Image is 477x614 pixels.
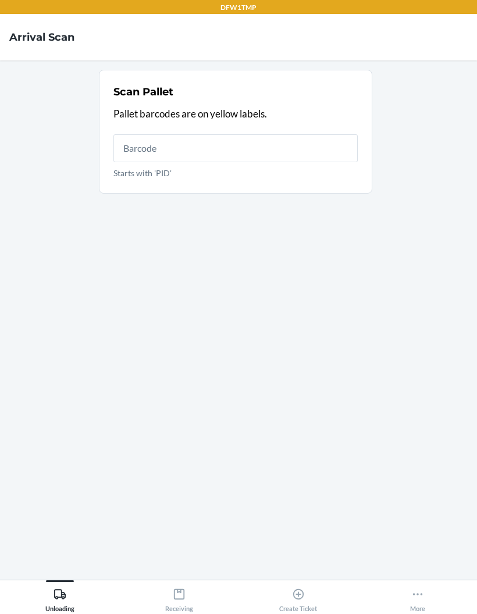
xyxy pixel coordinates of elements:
[9,30,74,45] h4: Arrival Scan
[113,167,358,179] p: Starts with 'PID'
[238,580,358,612] button: Create Ticket
[45,583,74,612] div: Unloading
[113,134,358,162] input: Starts with 'PID'
[279,583,317,612] div: Create Ticket
[113,106,358,122] p: Pallet barcodes are on yellow labels.
[165,583,193,612] div: Receiving
[119,580,238,612] button: Receiving
[358,580,477,612] button: More
[113,84,173,99] h2: Scan Pallet
[410,583,425,612] div: More
[220,2,257,13] p: DFW1TMP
